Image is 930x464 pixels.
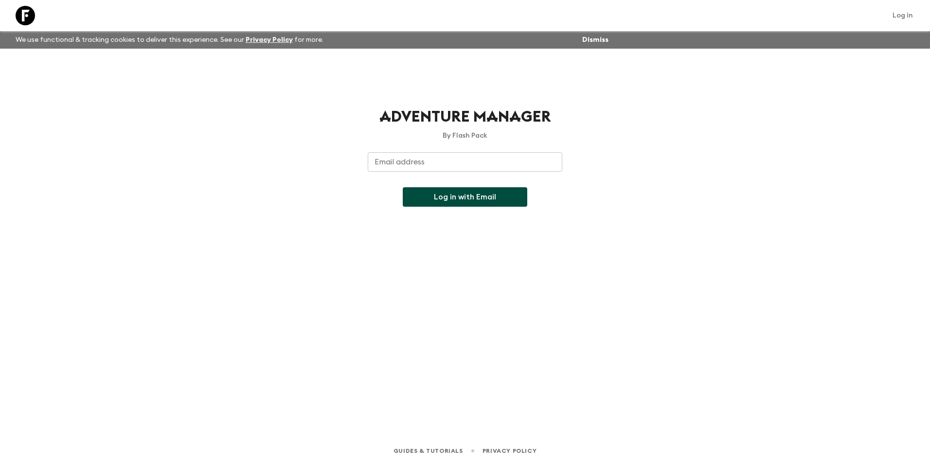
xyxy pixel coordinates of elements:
h1: Adventure Manager [368,107,562,127]
a: Guides & Tutorials [393,446,463,456]
a: Privacy Policy [483,446,537,456]
button: Dismiss [580,33,611,47]
p: We use functional & tracking cookies to deliver this experience. See our for more. [12,31,327,49]
a: Log in [887,9,918,22]
button: Log in with Email [403,187,527,207]
a: Privacy Policy [246,36,293,43]
p: By Flash Pack [368,131,562,141]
